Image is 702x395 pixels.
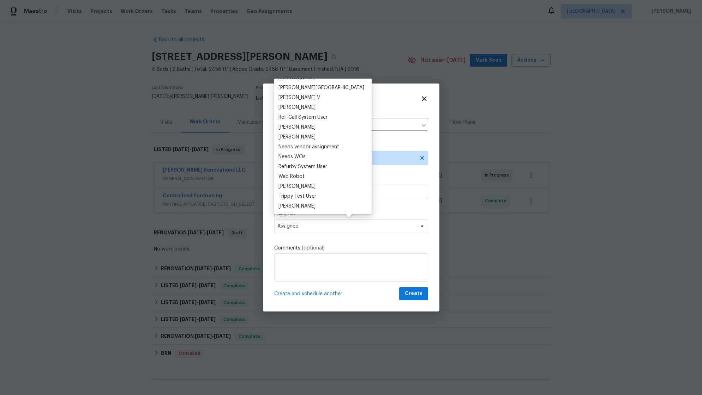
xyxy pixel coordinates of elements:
span: Create [405,289,422,298]
div: Refurby System User [278,163,327,170]
div: [PERSON_NAME] [278,134,316,141]
div: [PERSON_NAME] [278,124,316,131]
div: Needs vendor assignment [278,143,339,150]
div: [PERSON_NAME] [278,203,316,210]
span: Close [420,95,428,103]
label: Comments [274,245,428,252]
div: Web Robot [278,173,305,180]
label: Assignee [274,210,428,217]
span: Create and schedule another [274,290,342,297]
div: Roll-Call System User [278,114,328,121]
div: [PERSON_NAME][GEOGRAPHIC_DATA] [278,84,364,91]
div: [PERSON_NAME] V [278,94,320,101]
div: Trippy Test User [278,193,316,200]
span: Assignee [277,223,416,229]
div: [PERSON_NAME] [278,104,316,111]
div: Needs WOs [278,153,306,160]
button: Create [399,287,428,300]
span: (optional) [302,246,325,251]
div: [PERSON_NAME] [278,183,316,190]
